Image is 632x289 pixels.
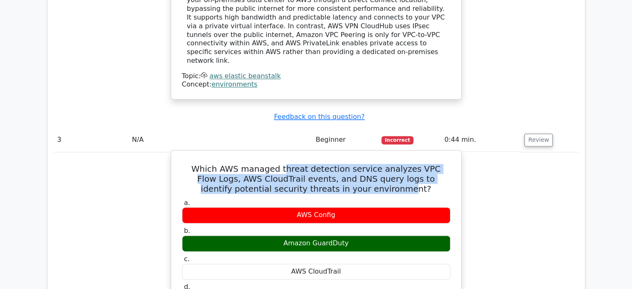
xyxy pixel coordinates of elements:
h5: Which AWS managed threat detection service analyzes VPC Flow Logs, AWS CloudTrail events, and DNS... [181,164,451,194]
div: Amazon GuardDuty [182,235,450,252]
span: Incorrect [381,136,413,144]
div: Topic: [182,72,450,81]
span: a. [184,199,190,207]
div: AWS Config [182,207,450,223]
a: Feedback on this question? [274,113,364,121]
td: 3 [54,128,129,152]
div: AWS CloudTrail [182,264,450,280]
td: N/A [128,128,312,152]
button: Review [524,133,553,146]
a: aws elastic beanstalk [209,72,280,80]
span: c. [184,255,190,263]
span: b. [184,227,190,235]
div: Concept: [182,80,450,89]
a: environments [211,80,257,88]
td: Beginner [312,128,378,152]
td: 0:44 min. [441,128,521,152]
